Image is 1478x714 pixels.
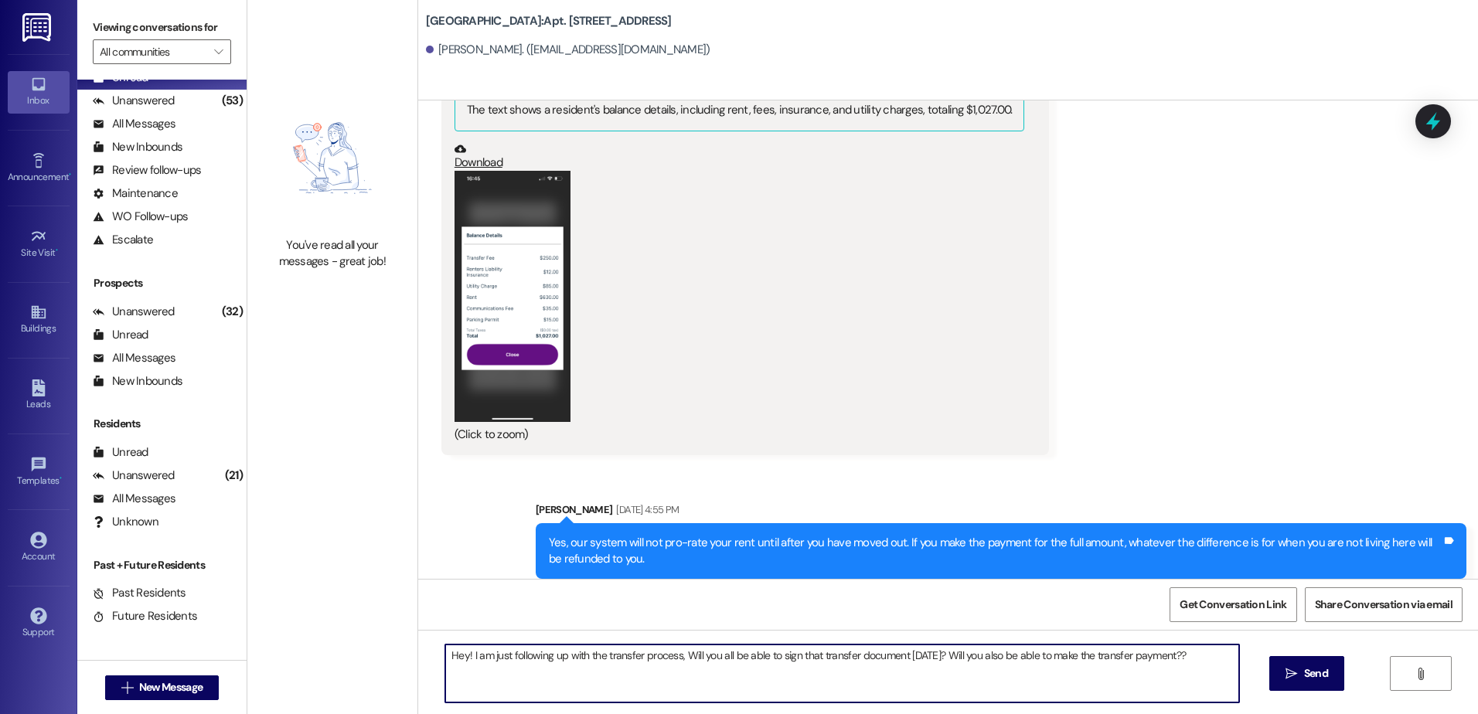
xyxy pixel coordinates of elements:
div: Escalate [93,232,153,248]
div: Prospects [77,275,247,291]
div: [PERSON_NAME] [536,501,1466,523]
div: Yes, our system will not pro-rate your rent until after you have moved out. If you make the payme... [549,535,1442,568]
div: Maintenance [93,185,178,202]
div: Past Residents [93,585,186,601]
span: New Message [139,679,203,695]
a: Buildings [8,299,70,341]
div: (Click to zoom) [455,427,1025,443]
a: Download [455,143,1025,170]
div: Review follow-ups [93,162,201,178]
div: [PERSON_NAME]. ([EMAIL_ADDRESS][DOMAIN_NAME]) [426,42,710,58]
div: Unread [93,444,148,461]
i:  [1415,668,1426,680]
i:  [121,682,133,694]
div: (21) [221,464,247,488]
span: • [60,473,62,484]
button: Send [1269,656,1344,691]
div: Future Residents [93,608,197,624]
div: The text shows a resident's balance details, including rent, fees, insurance, and utility charges... [467,102,1013,118]
div: Unanswered [93,304,175,320]
div: New Inbounds [93,373,182,389]
div: Unanswered [93,467,175,484]
div: Unknown [93,514,158,530]
a: Inbox [8,71,70,113]
div: You've read all your messages - great job! [264,237,400,270]
input: All communities [100,39,206,64]
a: Leads [8,375,70,416]
b: [GEOGRAPHIC_DATA]: Apt. [STREET_ADDRESS] [426,13,672,29]
a: Templates • [8,451,70,493]
i:  [1286,668,1297,680]
div: Unanswered [93,93,175,109]
button: New Message [105,675,220,700]
div: All Messages [93,116,175,132]
textarea: Hey! I am just following up with the transfer process, Will you all be able to sign that transfer... [445,644,1238,702]
div: [DATE] 4:55 PM [612,501,679,518]
div: (53) [218,89,247,113]
div: Unread [93,327,148,343]
span: Get Conversation Link [1180,597,1286,613]
span: • [56,245,58,256]
button: Zoom image [455,171,570,422]
a: Account [8,527,70,569]
button: Share Conversation via email [1305,587,1463,622]
span: • [69,169,71,180]
div: Past + Future Residents [77,557,247,573]
i:  [214,46,223,58]
a: Site Visit • [8,223,70,265]
button: Get Conversation Link [1170,587,1296,622]
div: Residents [77,416,247,432]
label: Viewing conversations for [93,15,231,39]
a: Support [8,603,70,644]
span: Share Conversation via email [1315,597,1452,613]
img: empty-state [264,87,400,229]
div: All Messages [93,350,175,366]
div: (32) [218,300,247,324]
img: ResiDesk Logo [22,13,54,42]
div: WO Follow-ups [93,209,188,225]
div: New Inbounds [93,139,182,155]
span: Send [1304,665,1328,682]
div: All Messages [93,491,175,507]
